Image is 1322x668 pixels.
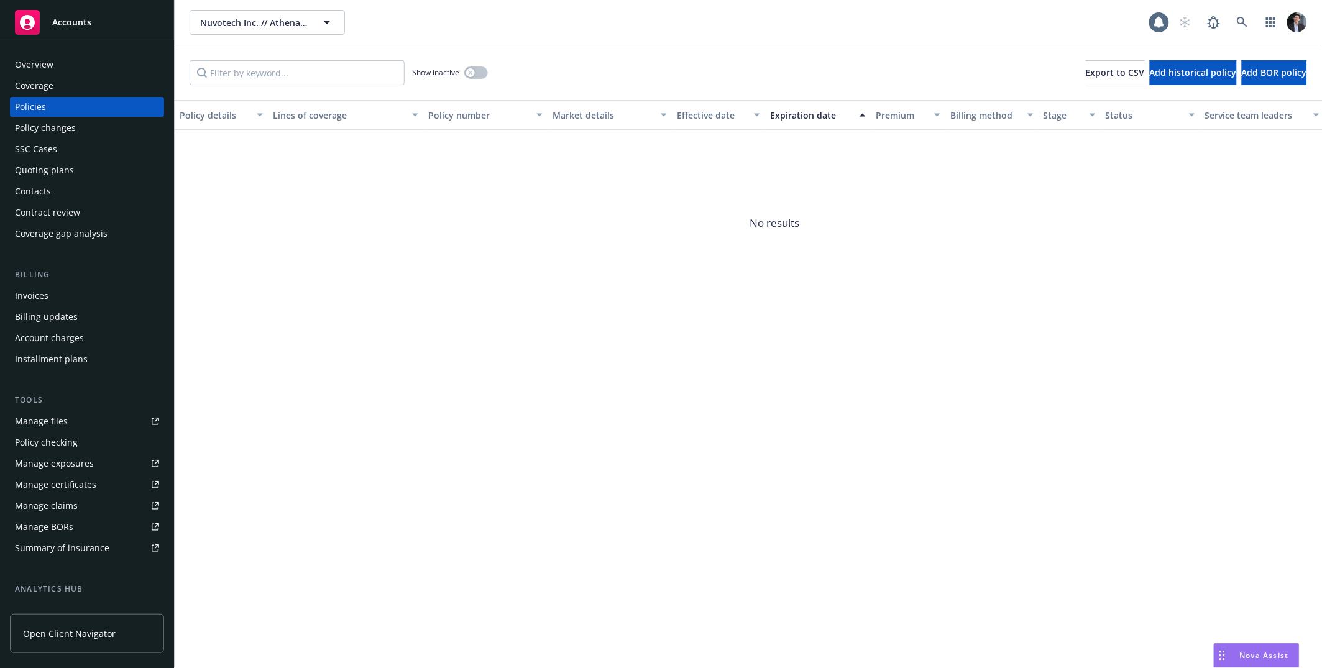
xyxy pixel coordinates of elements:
[10,139,164,159] a: SSC Cases
[1101,100,1200,130] button: Status
[553,109,653,122] div: Market details
[10,496,164,516] a: Manage claims
[1214,644,1230,667] div: Drag to move
[945,100,1039,130] button: Billing method
[10,268,164,281] div: Billing
[10,203,164,222] a: Contract review
[15,118,76,138] div: Policy changes
[10,538,164,558] a: Summary of insurance
[10,454,164,474] a: Manage exposures
[15,55,53,75] div: Overview
[672,100,765,130] button: Effective date
[15,286,48,306] div: Invoices
[1230,10,1255,35] a: Search
[15,538,109,558] div: Summary of insurance
[273,109,405,122] div: Lines of coverage
[1086,66,1145,78] span: Export to CSV
[190,10,345,35] button: Nuvotech Inc. // AthenaHQ
[1201,10,1226,35] a: Report a Bug
[15,97,46,117] div: Policies
[1039,100,1101,130] button: Stage
[10,307,164,327] a: Billing updates
[23,627,116,640] span: Open Client Navigator
[423,100,548,130] button: Policy number
[1106,109,1182,122] div: Status
[10,5,164,40] a: Accounts
[15,411,68,431] div: Manage files
[268,100,423,130] button: Lines of coverage
[15,203,80,222] div: Contract review
[15,307,78,327] div: Billing updates
[412,67,459,78] span: Show inactive
[770,109,852,122] div: Expiration date
[10,349,164,369] a: Installment plans
[1173,10,1198,35] a: Start snowing
[15,328,84,348] div: Account charges
[15,181,51,201] div: Contacts
[1259,10,1283,35] a: Switch app
[10,394,164,406] div: Tools
[1044,109,1082,122] div: Stage
[10,160,164,180] a: Quoting plans
[10,517,164,537] a: Manage BORs
[10,328,164,348] a: Account charges
[52,17,91,27] span: Accounts
[10,55,164,75] a: Overview
[950,109,1020,122] div: Billing method
[1287,12,1307,32] img: photo
[15,76,53,96] div: Coverage
[765,100,871,130] button: Expiration date
[10,432,164,452] a: Policy checking
[10,583,164,595] div: Analytics hub
[10,600,164,620] a: Loss summary generator
[15,139,57,159] div: SSC Cases
[428,109,529,122] div: Policy number
[10,97,164,117] a: Policies
[1242,60,1307,85] button: Add BOR policy
[175,100,268,130] button: Policy details
[1242,66,1307,78] span: Add BOR policy
[1205,109,1306,122] div: Service team leaders
[15,517,73,537] div: Manage BORs
[15,160,74,180] div: Quoting plans
[15,432,78,452] div: Policy checking
[180,109,249,122] div: Policy details
[15,496,78,516] div: Manage claims
[15,349,88,369] div: Installment plans
[1240,650,1289,661] span: Nova Assist
[15,475,96,495] div: Manage certificates
[1214,643,1300,668] button: Nova Assist
[677,109,746,122] div: Effective date
[10,118,164,138] a: Policy changes
[10,475,164,495] a: Manage certificates
[190,60,405,85] input: Filter by keyword...
[10,181,164,201] a: Contacts
[10,286,164,306] a: Invoices
[1150,60,1237,85] button: Add historical policy
[10,411,164,431] a: Manage files
[10,224,164,244] a: Coverage gap analysis
[200,16,308,29] span: Nuvotech Inc. // AthenaHQ
[15,224,108,244] div: Coverage gap analysis
[876,109,927,122] div: Premium
[1086,60,1145,85] button: Export to CSV
[15,600,118,620] div: Loss summary generator
[15,454,94,474] div: Manage exposures
[1150,66,1237,78] span: Add historical policy
[548,100,672,130] button: Market details
[871,100,945,130] button: Premium
[10,76,164,96] a: Coverage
